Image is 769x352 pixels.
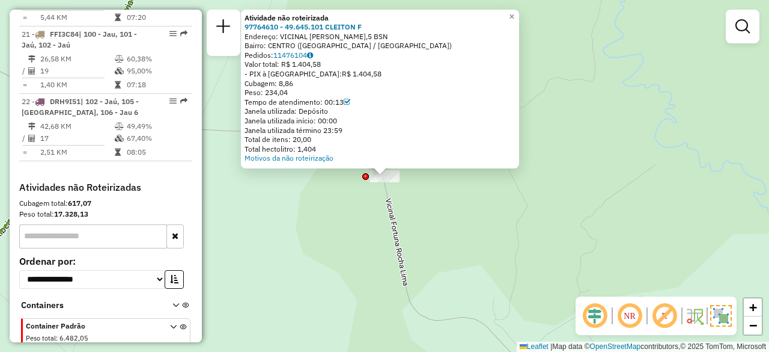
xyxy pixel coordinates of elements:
span: 22 - [22,97,139,117]
td: 49,49% [126,120,187,132]
div: Tempo de atendimento: 00:13 [245,97,515,107]
strong: Atividade não roteirizada [245,13,329,22]
span: Exibir rótulo [650,301,679,330]
span: | 100 - Jau, 101 - Jaú, 102 - Jaú [22,29,137,49]
span: | [550,342,552,351]
i: % de utilização do peso [115,123,124,130]
div: Map data © contributors,© 2025 TomTom, Microsoft [517,342,769,352]
div: Peso: 234,04 [245,88,515,97]
span: Container Padrão [26,321,156,332]
span: × [509,11,514,22]
div: Janela utilizada início: 00:00 [245,116,515,126]
div: Janela utilizada: Depósito [245,107,515,116]
td: 08:05 [126,146,187,158]
td: 2,51 KM [40,146,114,158]
a: Nova sessão e pesquisa [211,14,236,42]
span: Containers [21,299,157,312]
img: Exibir/Ocultar setores [710,305,732,327]
a: OpenStreetMap [590,342,641,351]
td: 17 [40,132,114,144]
a: Zoom out [744,316,762,335]
td: 19 [40,65,114,77]
i: Total de Atividades [28,135,35,142]
em: Opções [169,30,177,37]
i: % de utilização da cubagem [115,67,124,75]
i: Tempo total em rota [115,149,121,156]
td: 07:18 [126,79,187,91]
span: DRH9I51 [50,97,81,106]
img: Fluxo de ruas [685,306,704,326]
td: 42,68 KM [40,120,114,132]
div: Peso total: [19,209,192,220]
strong: 617,07 [68,199,91,208]
span: 21 - [22,29,137,49]
span: FFI3C84 [50,29,79,39]
i: % de utilização do peso [115,55,124,63]
div: Cubagem: 8,86 [245,79,515,88]
i: Total de Atividades [28,67,35,75]
h4: Atividades não Roteirizadas [19,182,192,193]
em: Rota exportada [180,97,187,105]
strong: 17.328,13 [54,209,88,218]
a: Close popup [505,10,519,24]
div: Total hectolitro: 1,404 [245,144,515,154]
td: 07:20 [126,11,187,23]
span: − [749,318,757,333]
td: 1,40 KM [40,79,114,91]
td: 95,00% [126,65,187,77]
button: Ordem crescente [165,270,184,289]
span: + [749,300,757,315]
td: = [22,146,28,158]
div: Bairro: CENTRO ([GEOGRAPHIC_DATA] / [GEOGRAPHIC_DATA]) [245,41,515,51]
span: Ocultar deslocamento [580,301,609,330]
i: Distância Total [28,123,35,130]
span: | 102 - Jaú, 105 - [GEOGRAPHIC_DATA], 106 - Jau 6 [22,97,139,117]
td: / [22,132,28,144]
em: Opções [169,97,177,105]
div: Atividade não roteirizada - 49.645.101 CLEITON F [369,170,400,182]
i: Observações [307,52,313,59]
span: 6.482,05 [59,334,88,342]
div: Endereço: VICINAL [PERSON_NAME],5 BSN [245,32,515,42]
td: = [22,11,28,23]
td: / [22,65,28,77]
span: Ocultar NR [615,301,644,330]
td: 5,44 KM [40,11,114,23]
div: Pedidos: [245,51,515,60]
label: Ordenar por: [19,254,192,268]
i: Distância Total [28,55,35,63]
a: Zoom in [744,298,762,316]
td: 26,58 KM [40,53,114,65]
a: Motivos da não roteirização [245,153,333,162]
a: 97764610 - 49.645.101 CLEITON F [245,22,362,31]
div: Valor total: R$ 1.404,58 [245,60,515,69]
div: Cubagem total: [19,198,192,209]
span: R$ 1.404,58 [342,69,381,78]
i: Tempo total em rota [115,14,121,21]
td: = [22,79,28,91]
div: Janela utilizada término 23:59 [245,126,515,135]
div: Total de itens: 20,00 [245,135,515,144]
div: - PIX à [GEOGRAPHIC_DATA]: [245,69,515,79]
a: 11476104 [273,51,313,60]
em: Rota exportada [180,30,187,37]
a: Com service time [344,97,350,107]
a: Leaflet [520,342,549,351]
span: Peso total [26,334,56,342]
span: : [56,334,58,342]
a: Exibir filtros [731,14,755,39]
td: 67,40% [126,132,187,144]
td: 60,38% [126,53,187,65]
i: Tempo total em rota [115,81,121,88]
i: % de utilização da cubagem [115,135,124,142]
